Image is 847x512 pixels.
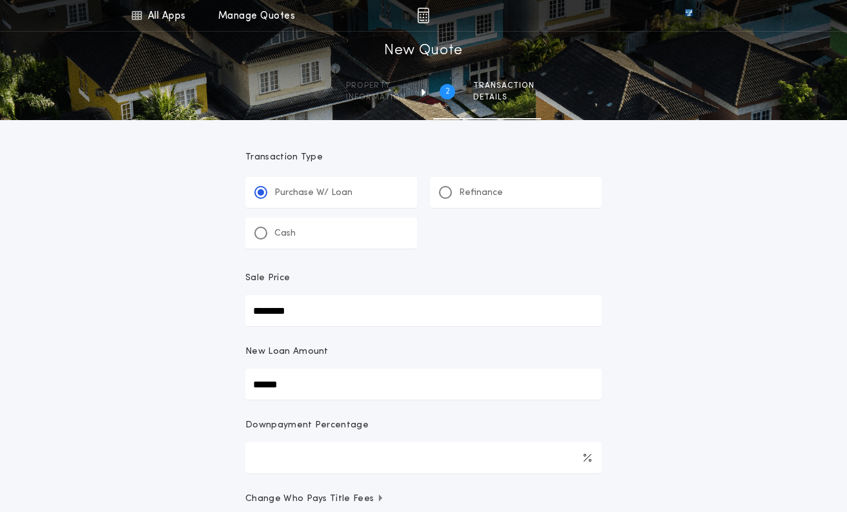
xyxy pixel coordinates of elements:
h1: New Quote [384,41,463,61]
input: Sale Price [245,295,602,326]
p: Purchase W/ Loan [274,187,352,200]
p: New Loan Amount [245,345,329,358]
p: Refinance [459,187,503,200]
button: Change Who Pays Title Fees [245,493,602,506]
p: Transaction Type [245,151,602,164]
span: Change Who Pays Title Fees [245,493,384,506]
img: vs-icon [662,9,716,22]
span: details [473,92,535,103]
input: New Loan Amount [245,369,602,400]
img: img [417,8,429,23]
h2: 2 [445,87,450,97]
p: Cash [274,227,296,240]
input: Downpayment Percentage [245,442,602,473]
span: Property [346,81,406,91]
p: Sale Price [245,272,290,285]
p: Downpayment Percentage [245,419,369,432]
span: information [346,92,406,103]
span: Transaction [473,81,535,91]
